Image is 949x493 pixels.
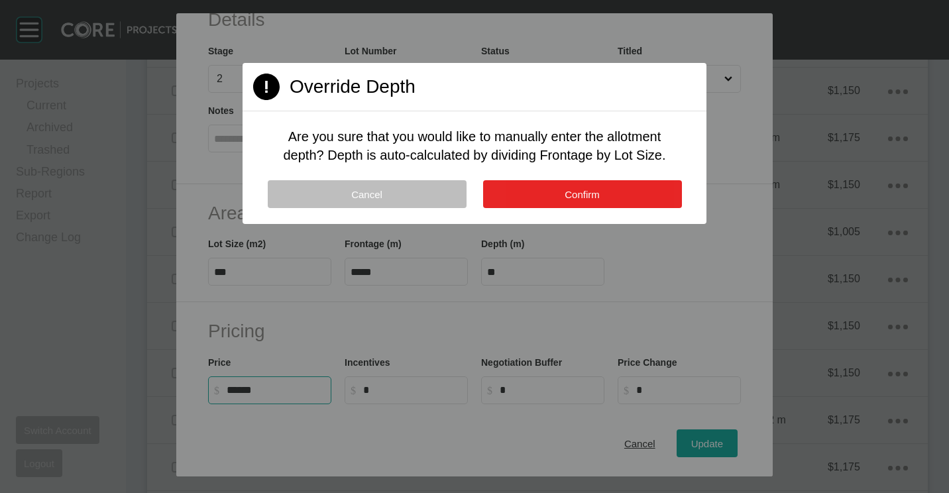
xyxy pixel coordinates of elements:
[268,180,467,208] button: Cancel
[274,127,675,164] p: Are you sure that you would like to manually enter the allotment depth? Depth is auto-calculated ...
[351,189,382,200] span: Cancel
[483,180,682,208] button: Confirm
[290,74,416,99] h2: Override Depth
[565,189,600,200] span: Confirm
